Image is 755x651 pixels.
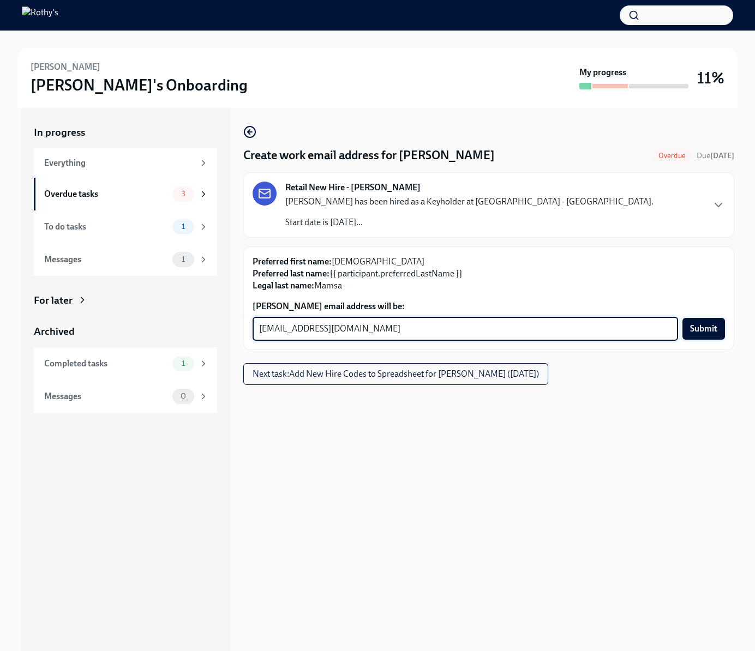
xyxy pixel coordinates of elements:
[253,268,329,279] strong: Preferred last name:
[34,148,217,178] a: Everything
[175,255,191,263] span: 1
[44,358,168,370] div: Completed tasks
[34,380,217,413] a: Messages0
[697,150,734,161] span: September 6th, 2025 09:00
[285,216,654,228] p: Start date is [DATE]...
[175,359,191,367] span: 1
[253,256,332,267] strong: Preferred first name:
[697,68,724,88] h3: 11%
[243,147,495,164] h4: Create work email address for [PERSON_NAME]
[253,369,539,379] span: Next task : Add New Hire Codes to Spreadsheet for [PERSON_NAME] ([DATE])
[34,324,217,339] a: Archived
[579,67,626,79] strong: My progress
[44,188,168,200] div: Overdue tasks
[710,151,734,160] strong: [DATE]
[253,280,314,291] strong: Legal last name:
[44,390,168,402] div: Messages
[174,392,193,400] span: 0
[682,318,725,340] button: Submit
[22,7,58,24] img: Rothy's
[34,125,217,140] a: In progress
[285,182,421,194] strong: Retail New Hire - [PERSON_NAME]
[34,210,217,243] a: To do tasks1
[34,178,217,210] a: Overdue tasks3
[34,293,73,308] div: For later
[44,221,168,233] div: To do tasks
[31,61,100,73] h6: [PERSON_NAME]
[243,363,548,385] button: Next task:Add New Hire Codes to Spreadsheet for [PERSON_NAME] ([DATE])
[44,157,194,169] div: Everything
[285,196,654,208] p: [PERSON_NAME] has been hired as a Keyholder at [GEOGRAPHIC_DATA] - [GEOGRAPHIC_DATA].
[652,152,692,160] span: Overdue
[175,222,191,231] span: 1
[34,243,217,276] a: Messages1
[31,75,248,95] h3: [PERSON_NAME]'s Onboarding
[259,322,672,335] textarea: [EMAIL_ADDRESS][DOMAIN_NAME]
[253,256,725,292] p: [DEMOGRAPHIC_DATA] {{ participant.preferredLastName }} Mamsa
[34,293,217,308] a: For later
[697,151,734,160] span: Due
[175,190,192,198] span: 3
[690,323,717,334] span: Submit
[253,300,725,312] label: [PERSON_NAME] email address will be:
[34,347,217,380] a: Completed tasks1
[44,254,168,266] div: Messages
